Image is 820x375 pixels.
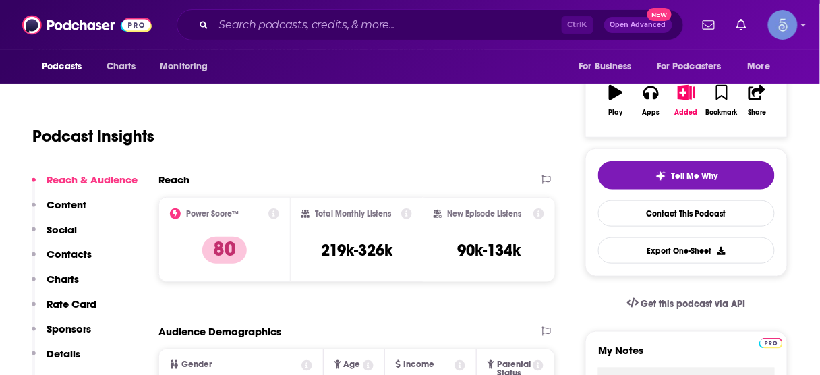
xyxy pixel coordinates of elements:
[643,109,660,117] div: Apps
[47,347,80,360] p: Details
[657,57,722,76] span: For Podcasters
[32,173,138,198] button: Reach & Audience
[47,173,138,186] p: Reach & Audience
[655,171,666,181] img: tell me why sparkle
[598,200,775,227] a: Contact This Podcast
[562,16,593,34] span: Ctrl K
[158,173,189,186] h2: Reach
[150,54,225,80] button: open menu
[214,14,562,36] input: Search podcasts, credits, & more...
[202,237,247,264] p: 80
[32,347,80,372] button: Details
[748,109,766,117] div: Share
[181,360,212,369] span: Gender
[47,272,79,285] p: Charts
[579,57,632,76] span: For Business
[740,76,775,125] button: Share
[604,17,672,33] button: Open AdvancedNew
[768,10,798,40] span: Logged in as Spiral5-G1
[704,76,739,125] button: Bookmark
[648,54,741,80] button: open menu
[633,76,668,125] button: Apps
[47,322,91,335] p: Sponsors
[768,10,798,40] button: Show profile menu
[609,109,623,117] div: Play
[32,248,92,272] button: Contacts
[344,360,361,369] span: Age
[177,9,684,40] div: Search podcasts, credits, & more...
[186,209,239,219] h2: Power Score™
[738,54,788,80] button: open menu
[98,54,144,80] a: Charts
[447,209,521,219] h2: New Episode Listens
[32,272,79,297] button: Charts
[647,8,672,21] span: New
[759,336,783,349] a: Pro website
[32,126,154,146] h1: Podcast Insights
[32,54,99,80] button: open menu
[457,240,521,260] h3: 90k-134k
[47,223,77,236] p: Social
[47,198,86,211] p: Content
[731,13,752,36] a: Show notifications dropdown
[706,109,738,117] div: Bookmark
[759,338,783,349] img: Podchaser Pro
[569,54,649,80] button: open menu
[32,198,86,223] button: Content
[47,297,96,310] p: Rate Card
[669,76,704,125] button: Added
[610,22,666,28] span: Open Advanced
[598,344,775,368] label: My Notes
[598,161,775,190] button: tell me why sparkleTell Me Why
[315,209,391,219] h2: Total Monthly Listens
[158,325,281,338] h2: Audience Demographics
[598,237,775,264] button: Export One-Sheet
[641,298,746,310] span: Get this podcast via API
[768,10,798,40] img: User Profile
[42,57,82,76] span: Podcasts
[321,240,392,260] h3: 219k-326k
[748,57,771,76] span: More
[598,76,633,125] button: Play
[672,171,718,181] span: Tell Me Why
[32,223,77,248] button: Social
[32,297,96,322] button: Rate Card
[22,12,152,38] img: Podchaser - Follow, Share and Rate Podcasts
[32,322,91,347] button: Sponsors
[47,248,92,260] p: Contacts
[160,57,208,76] span: Monitoring
[107,57,136,76] span: Charts
[403,360,434,369] span: Income
[697,13,720,36] a: Show notifications dropdown
[616,287,757,320] a: Get this podcast via API
[675,109,698,117] div: Added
